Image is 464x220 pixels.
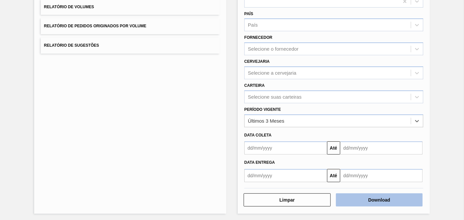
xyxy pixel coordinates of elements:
[244,107,281,112] label: Período Vigente
[244,169,327,182] input: dd/mm/yyyy
[248,94,301,100] div: Selecione suas carteiras
[244,12,253,16] label: País
[327,141,340,155] button: Até
[248,118,284,124] div: Últimos 3 Meses
[41,37,220,54] button: Relatório de Sugestões
[44,5,94,9] span: Relatório de Volumes
[244,59,270,64] label: Cervejaria
[44,43,99,48] span: Relatório de Sugestões
[244,133,272,137] span: Data coleta
[340,169,423,182] input: dd/mm/yyyy
[248,70,297,76] div: Selecione a cervejaria
[244,141,327,155] input: dd/mm/yyyy
[327,169,340,182] button: Até
[41,18,220,34] button: Relatório de Pedidos Originados por Volume
[244,160,275,165] span: Data entrega
[340,141,423,155] input: dd/mm/yyyy
[244,83,265,88] label: Carteira
[248,46,298,52] div: Selecione o fornecedor
[248,22,258,28] div: País
[44,24,146,28] span: Relatório de Pedidos Originados por Volume
[336,193,423,207] button: Download
[244,35,272,40] label: Fornecedor
[244,193,331,207] button: Limpar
